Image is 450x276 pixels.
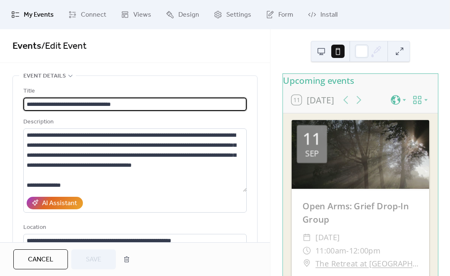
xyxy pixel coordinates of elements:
[13,249,68,269] button: Cancel
[302,257,311,270] div: ​
[178,10,199,20] span: Design
[302,3,344,26] a: Install
[24,10,54,20] span: My Events
[320,10,337,20] span: Install
[160,3,205,26] a: Design
[41,37,87,55] span: / Edit Event
[346,244,349,257] span: -
[115,3,157,26] a: Views
[291,200,429,226] div: Open Arms: Grief Drop-In Group
[62,3,112,26] a: Connect
[207,3,257,26] a: Settings
[278,10,293,20] span: Form
[27,197,83,209] button: AI Assistant
[302,231,311,244] div: ​
[315,231,340,244] span: [DATE]
[23,86,245,96] div: Title
[5,3,60,26] a: My Events
[305,149,319,158] div: Sep
[349,244,380,257] span: 12:00pm
[81,10,106,20] span: Connect
[260,3,300,26] a: Form
[12,37,41,55] a: Events
[23,223,245,233] div: Location
[302,131,321,147] div: 11
[315,257,418,270] a: The Retreat at [GEOGRAPHIC_DATA]: [STREET_ADDRESS]
[226,10,251,20] span: Settings
[315,244,346,257] span: 11:00am
[302,244,311,257] div: ​
[23,71,66,81] span: Event details
[283,74,438,87] div: Upcoming events
[42,198,77,208] div: AI Assistant
[23,117,245,127] div: Description
[133,10,151,20] span: Views
[28,255,53,265] span: Cancel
